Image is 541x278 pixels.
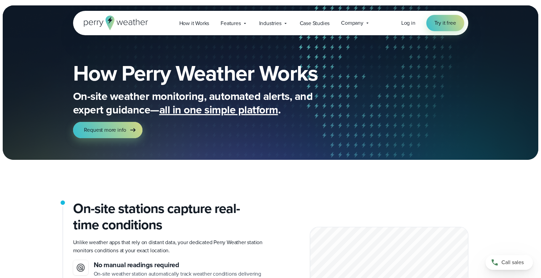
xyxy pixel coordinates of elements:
[73,89,344,116] p: On-site weather monitoring, automated alerts, and expert guidance— .
[486,255,533,270] a: Call sales
[73,238,265,255] p: Unlike weather apps that rely on distant data, your dedicated Perry Weather station monitors cond...
[159,102,278,118] span: all in one simple platform
[341,19,363,27] span: Company
[501,258,524,266] span: Call sales
[300,19,330,27] span: Case Studies
[179,19,209,27] span: How it Works
[426,15,464,31] a: Try it free
[73,122,143,138] a: Request more info
[94,260,265,270] h3: No manual readings required
[73,200,265,233] h2: On-site stations capture real-time conditions
[434,19,456,27] span: Try it free
[84,126,127,134] span: Request more info
[174,16,215,30] a: How it Works
[401,19,415,27] a: Log in
[221,19,241,27] span: Features
[73,62,367,84] h1: How Perry Weather Works
[294,16,336,30] a: Case Studies
[259,19,281,27] span: Industries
